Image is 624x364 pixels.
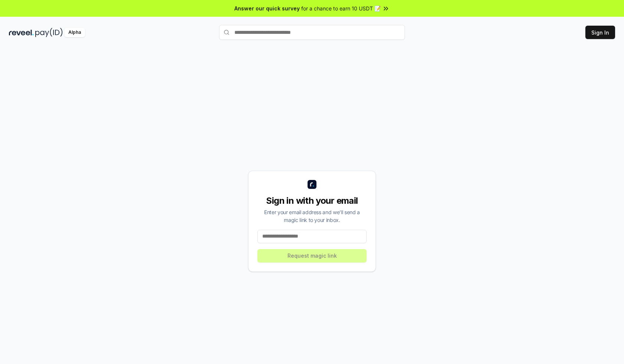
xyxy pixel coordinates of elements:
[257,195,367,207] div: Sign in with your email
[35,28,63,37] img: pay_id
[257,208,367,224] div: Enter your email address and we’ll send a magic link to your inbox.
[9,28,34,37] img: reveel_dark
[234,4,300,12] span: Answer our quick survey
[64,28,85,37] div: Alpha
[308,180,316,189] img: logo_small
[301,4,381,12] span: for a chance to earn 10 USDT 📝
[585,26,615,39] button: Sign In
